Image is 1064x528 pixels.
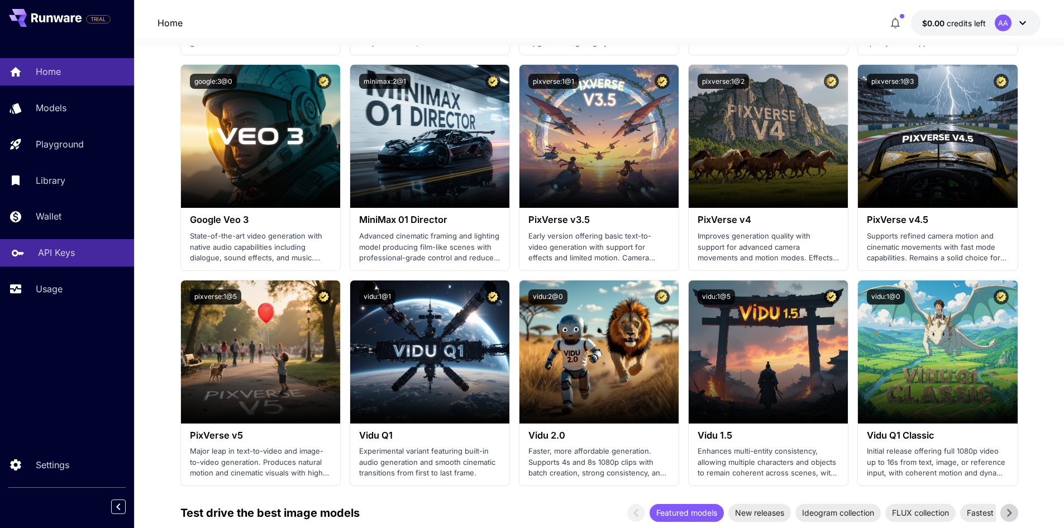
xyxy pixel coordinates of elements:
p: Playground [36,137,84,151]
p: Faster, more affordable generation. Supports 4s and 8s 1080p clips with batch creation, strong co... [528,446,670,479]
button: Certified Model – Vetted for best performance and includes a commercial license. [655,289,670,305]
p: Test drive the best image models [180,505,360,521]
p: Advanced cinematic framing and lighting model producing film-like scenes with professional-grade ... [359,231,500,264]
img: alt [181,65,340,208]
div: Collapse sidebar [120,497,134,517]
p: Usage [36,282,63,296]
button: pixverse:1@1 [528,74,579,89]
a: Home [158,16,183,30]
img: alt [519,65,679,208]
div: Ideogram collection [795,504,881,522]
p: Major leap in text-to-video and image-to-video generation. Produces natural motion and cinematic ... [190,446,331,479]
button: Certified Model – Vetted for best performance and includes a commercial license. [316,74,331,89]
button: pixverse:1@3 [867,74,918,89]
button: pixverse:1@5 [190,289,241,305]
button: Certified Model – Vetted for best performance and includes a commercial license. [655,74,670,89]
h3: PixVerse v3.5 [528,215,670,225]
h3: Vidu Q1 [359,430,500,441]
h3: PixVerse v4.5 [867,215,1008,225]
h3: PixVerse v5 [190,430,331,441]
p: Models [36,101,66,115]
span: TRIAL [87,15,110,23]
img: alt [350,280,509,424]
p: Initial release offering full 1080p video up to 16s from text, image, or reference input, with co... [867,446,1008,479]
button: Certified Model – Vetted for best performance and includes a commercial license. [994,289,1009,305]
button: Certified Model – Vetted for best performance and includes a commercial license. [824,289,839,305]
h3: Google Veo 3 [190,215,331,225]
button: Certified Model – Vetted for best performance and includes a commercial license. [316,289,331,305]
button: google:3@0 [190,74,237,89]
p: Experimental variant featuring built-in audio generation and smooth cinematic transitions from fi... [359,446,500,479]
img: alt [519,280,679,424]
h3: MiniMax 01 Director [359,215,500,225]
div: $0.00 [922,17,986,29]
span: New releases [728,507,791,519]
button: minimax:2@1 [359,74,411,89]
button: vidu:1@5 [698,289,735,305]
p: Home [36,65,61,78]
span: FLUX collection [885,507,956,519]
span: Add your payment card to enable full platform functionality. [86,12,111,26]
p: Enhances multi-entity consistency, allowing multiple characters and objects to remain coherent ac... [698,446,839,479]
img: alt [689,280,848,424]
img: alt [858,280,1017,424]
p: Wallet [36,210,61,223]
p: Settings [36,458,69,472]
span: credits left [947,18,986,28]
p: Early version offering basic text-to-video generation with support for effects and limited motion... [528,231,670,264]
div: FLUX collection [885,504,956,522]
button: Collapse sidebar [111,500,126,514]
button: $0.00AA [911,10,1041,36]
div: AA [995,15,1011,31]
p: State-of-the-art video generation with native audio capabilities including dialogue, sound effect... [190,231,331,264]
span: $0.00 [922,18,947,28]
p: Supports refined camera motion and cinematic movements with fast mode capabilities. Remains a sol... [867,231,1008,264]
img: alt [858,65,1017,208]
p: Improves generation quality with support for advanced camera movements and motion modes. Effects ... [698,231,839,264]
button: Certified Model – Vetted for best performance and includes a commercial license. [485,289,500,305]
h3: Vidu 1.5 [698,430,839,441]
img: alt [689,65,848,208]
button: Certified Model – Vetted for best performance and includes a commercial license. [994,74,1009,89]
div: Featured models [650,504,724,522]
h3: Vidu Q1 Classic [867,430,1008,441]
button: vidu:1@0 [867,289,905,305]
p: Library [36,174,65,187]
span: Featured models [650,507,724,519]
span: Ideogram collection [795,507,881,519]
div: Fastest models [960,504,1029,522]
p: API Keys [38,246,75,259]
nav: breadcrumb [158,16,183,30]
button: vidu:2@0 [528,289,567,305]
img: alt [350,65,509,208]
div: New releases [728,504,791,522]
h3: Vidu 2.0 [528,430,670,441]
button: Certified Model – Vetted for best performance and includes a commercial license. [485,74,500,89]
span: Fastest models [960,507,1029,519]
button: vidu:1@1 [359,289,395,305]
button: pixverse:1@2 [698,74,749,89]
h3: PixVerse v4 [698,215,839,225]
img: alt [181,280,340,424]
button: Certified Model – Vetted for best performance and includes a commercial license. [824,74,839,89]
